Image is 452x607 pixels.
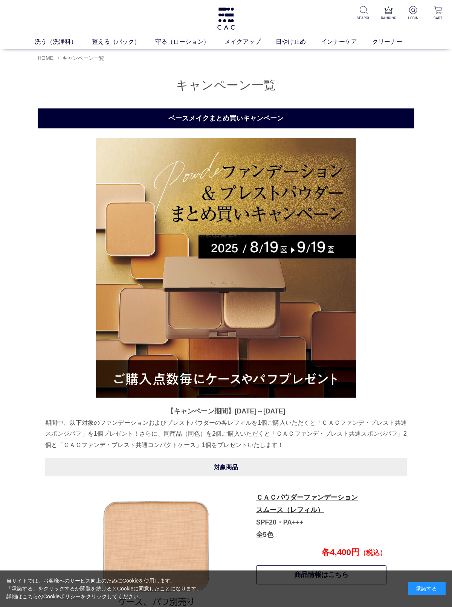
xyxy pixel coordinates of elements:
a: RANKING [380,6,396,21]
a: クリーナー [372,37,417,46]
p: CART [430,15,446,21]
div: 当サイトでは、お客様へのサービス向上のためにCookieを使用します。 「承諾する」をクリックするか閲覧を続けるとCookieに同意したことになります。 詳細はこちらの をクリックしてください。 [6,577,202,601]
h1: キャンペーン一覧 [38,77,414,93]
img: ベースメイクまとめ買いキャンペーン [96,138,356,398]
a: 商品情報はこちら [256,565,386,584]
p: RANKING [380,15,396,21]
p: 【キャンペーン期間】[DATE]～[DATE] [45,405,407,417]
a: メイクアップ [224,37,276,46]
p: SPF20・PA+++ 全5色 [256,491,386,540]
div: 対象商品 [45,458,407,476]
a: 守る（ローション） [155,37,224,46]
a: 日やけ止め [276,37,321,46]
img: logo [216,8,236,30]
div: 承諾する [408,582,446,595]
span: （税込） [359,549,386,557]
a: Cookieポリシー [43,593,81,599]
li: 〉 [57,55,106,62]
span: キャンペーン一覧 [62,55,104,61]
h2: ベースメイクまとめ買いキャンペーン [38,108,414,128]
a: ＣＡＣパウダーファンデーションスムース（レフィル） [256,494,358,514]
p: 各4,400円 [255,548,386,558]
p: LOGIN [405,15,421,21]
a: HOME [38,55,53,61]
p: SEARCH [356,15,371,21]
a: 整える（パック） [92,37,155,46]
a: 洗う（洗浄料） [35,37,92,46]
p: 期間中、以下対象のファンデーションおよびプレストパウダーの各レフィルを1個ご購入いただくと「ＣＡＣファンデ・プレスト共通スポンジパフ」を1個プレゼント！さらに、同商品（同色）を2個ご購入いただく... [45,417,407,450]
a: インナーケア [321,37,372,46]
a: LOGIN [405,6,421,21]
a: SEARCH [356,6,371,21]
a: CART [430,6,446,21]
